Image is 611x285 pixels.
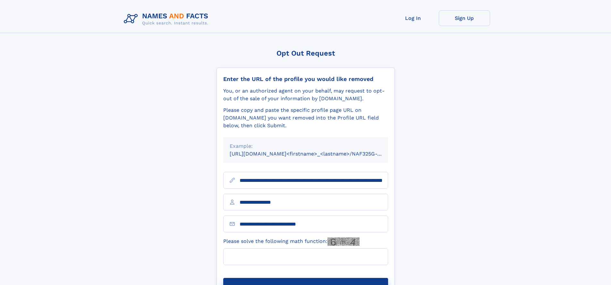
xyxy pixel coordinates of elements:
div: Enter the URL of the profile you would like removed [223,76,388,83]
div: You, or an authorized agent on your behalf, may request to opt-out of the sale of your informatio... [223,87,388,102]
div: Opt Out Request [216,49,395,57]
label: Please solve the following math function: [223,237,360,246]
img: Logo Names and Facts [121,10,214,28]
div: Please copy and paste the specific profile page URL on [DOMAIN_NAME] you want removed into the Pr... [223,106,388,129]
a: Log In [387,10,439,26]
div: Example: [230,142,382,150]
small: [URL][DOMAIN_NAME]<firstname>_<lastname>/NAF325G-xxxxxxxx [230,151,400,157]
a: Sign Up [439,10,490,26]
